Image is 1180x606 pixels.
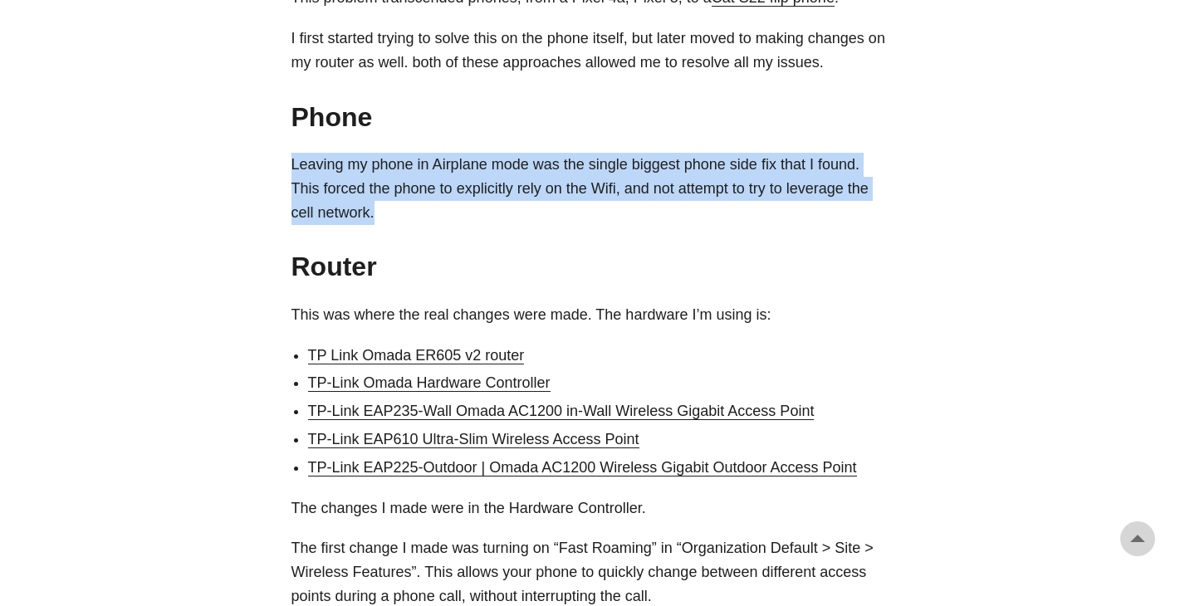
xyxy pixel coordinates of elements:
[1120,521,1155,556] a: go to top
[291,303,889,327] p: This was where the real changes were made. The hardware I’m using is:
[308,459,857,476] a: TP-Link EAP225-Outdoor | Omada AC1200 Wireless Gigabit Outdoor Access Point
[291,27,889,75] p: I first started trying to solve this on the phone itself, but later moved to making changes on my...
[291,251,889,282] h2: Router
[308,374,551,391] a: TP-Link Omada Hardware Controller
[291,153,889,224] p: Leaving my phone in Airplane mode was the single biggest phone side fix that I found. This forced...
[308,347,525,364] a: TP Link Omada ER605 v2 router
[291,101,889,133] h2: Phone
[291,496,889,520] p: The changes I made were in the Hardware Controller.
[308,403,815,419] a: TP-Link EAP235-Wall Omada AC1200 in-Wall Wireless Gigabit Access Point
[308,431,639,447] a: TP-Link EAP610 Ultra-Slim Wireless Access Point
